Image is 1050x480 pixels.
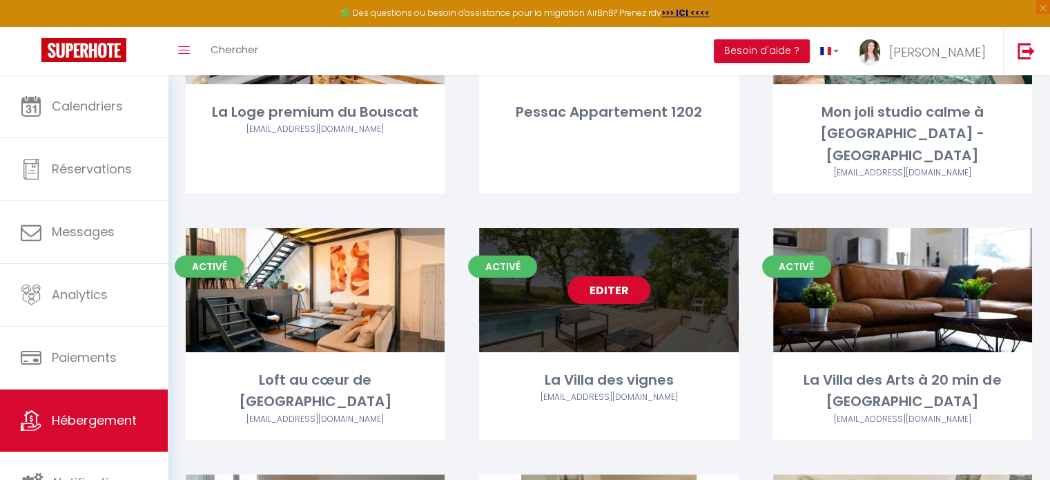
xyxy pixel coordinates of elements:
span: Calendriers [52,97,123,115]
img: logout [1018,42,1035,59]
span: Activé [468,256,537,278]
a: Chercher [200,27,269,75]
div: La Loge premium du Bouscat [186,102,445,123]
div: Airbnb [773,413,1032,426]
a: ... [PERSON_NAME] [849,27,1003,75]
a: >>> ICI <<<< [661,7,710,19]
a: Editer [567,276,650,304]
span: [PERSON_NAME] [889,44,986,61]
div: Loft au cœur de [GEOGRAPHIC_DATA] [186,369,445,413]
div: La Villa des Arts à 20 min de [GEOGRAPHIC_DATA] [773,369,1032,413]
span: Hébergement [52,412,137,429]
div: Airbnb [186,413,445,426]
span: Messages [52,223,115,240]
span: Activé [762,256,831,278]
div: La Villa des vignes [479,369,738,391]
span: Réservations [52,160,132,177]
img: ... [859,39,880,66]
span: Chercher [211,42,258,57]
button: Besoin d'aide ? [714,39,810,63]
span: Activé [175,256,244,278]
div: Airbnb [186,123,445,136]
img: Super Booking [41,38,126,62]
div: Airbnb [479,391,738,404]
div: Airbnb [773,166,1032,180]
div: Mon joli studio calme à [GEOGRAPHIC_DATA] - [GEOGRAPHIC_DATA] [773,102,1032,166]
div: Pessac Appartement 1202 [479,102,738,123]
span: Paiements [52,349,117,366]
span: Analytics [52,286,108,303]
